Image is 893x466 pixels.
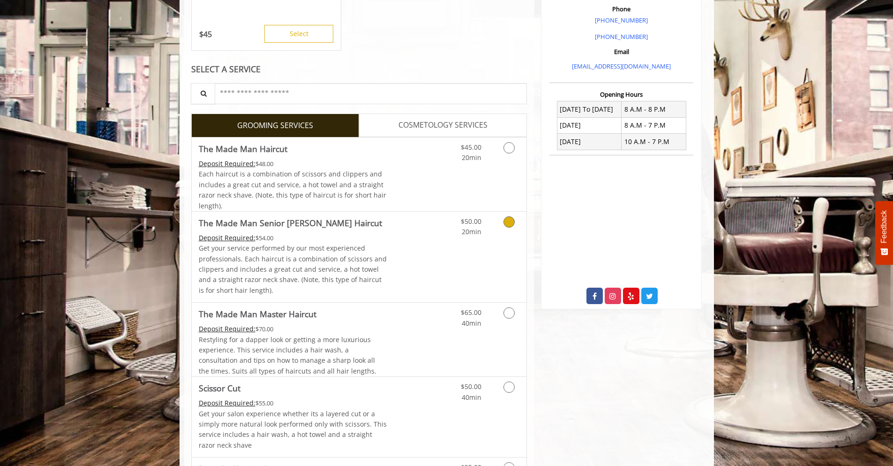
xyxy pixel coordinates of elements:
[199,142,287,155] b: The Made Man Haircut
[199,324,387,334] div: $70.00
[552,6,691,12] h3: Phone
[199,169,386,210] span: Each haircut is a combination of scissors and clippers and includes a great cut and service, a ho...
[199,243,387,296] p: Get your service performed by our most experienced professionals. Each haircut is a combination o...
[199,382,240,395] b: Scissor Cut
[462,227,481,236] span: 20min
[557,134,622,150] td: [DATE]
[461,382,481,391] span: $50.00
[557,101,622,117] td: [DATE] To [DATE]
[462,393,481,402] span: 40min
[557,117,622,133] td: [DATE]
[199,307,316,321] b: The Made Man Master Haircut
[462,153,481,162] span: 20min
[622,101,686,117] td: 8 A.M - 8 P.M
[461,143,481,152] span: $45.00
[199,29,203,39] span: $
[622,117,686,133] td: 8 A.M - 7 P.M
[199,324,255,333] span: This service needs some Advance to be paid before we block your appointment
[199,335,376,375] span: Restyling for a dapper look or getting a more luxurious experience. This service includes a hair ...
[199,409,387,451] p: Get your salon experience whether its a layered cut or a simply more natural look performed only ...
[191,83,215,104] button: Service Search
[552,48,691,55] h3: Email
[595,32,648,41] a: [PHONE_NUMBER]
[875,201,893,265] button: Feedback - Show survey
[549,91,693,98] h3: Opening Hours
[237,120,313,132] span: GROOMING SERVICES
[462,319,481,328] span: 40min
[191,65,527,74] div: SELECT A SERVICE
[595,16,648,24] a: [PHONE_NUMBER]
[199,398,255,407] span: This service needs some Advance to be paid before we block your appointment
[199,398,387,408] div: $55.00
[199,233,387,243] div: $54.00
[398,119,488,131] span: COSMETOLOGY SERVICES
[199,159,387,169] div: $48.00
[572,62,671,70] a: [EMAIL_ADDRESS][DOMAIN_NAME]
[199,29,212,39] p: 45
[199,216,382,229] b: The Made Man Senior [PERSON_NAME] Haircut
[461,308,481,317] span: $65.00
[880,210,888,243] span: Feedback
[264,25,333,43] button: Select
[199,233,255,242] span: This service needs some Advance to be paid before we block your appointment
[461,217,481,226] span: $50.00
[622,134,686,150] td: 10 A.M - 7 P.M
[199,159,255,168] span: This service needs some Advance to be paid before we block your appointment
